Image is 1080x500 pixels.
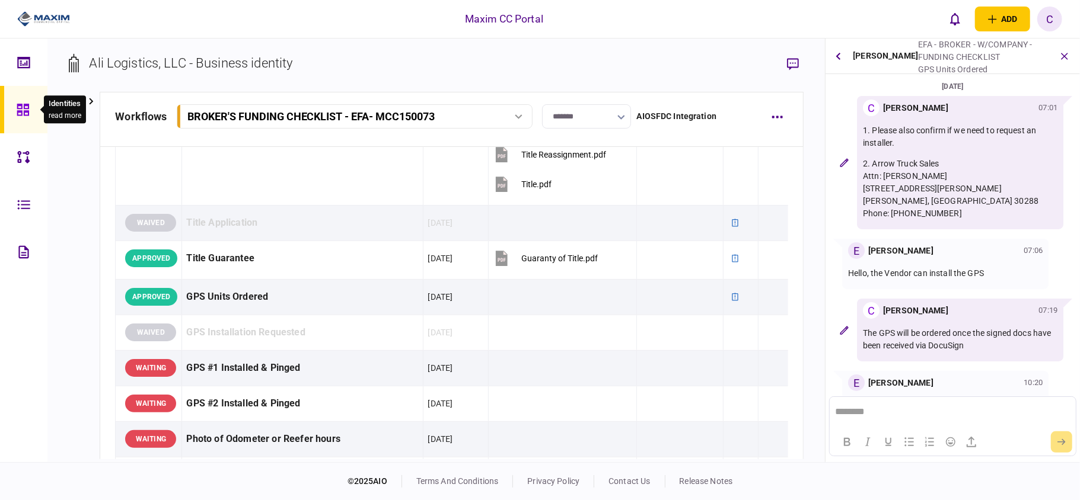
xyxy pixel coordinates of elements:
div: APPROVED [125,249,177,267]
div: [DATE] [428,433,453,445]
div: [PERSON_NAME] [868,245,934,257]
div: Photo of Odometer or Reefer hours [186,426,419,453]
div: Title.pdf [521,180,552,189]
a: release notes [680,476,733,486]
div: workflows [115,108,167,124]
button: BROKER'S FUNDING CHECKLIST - EFA- MCC150073 [177,104,533,129]
div: Guaranty of Title.pdf [521,254,598,263]
div: GPS #2 Installed & Pinged [186,390,419,417]
div: GPS #1 Installed & Pinged [186,355,419,382]
div: WAITING [125,359,176,377]
button: open adding identity options [975,7,1030,31]
div: 10:20 [1024,377,1043,389]
div: GPS Units Ordered [186,284,419,310]
div: WAIVED [125,323,176,341]
div: C [863,302,880,319]
p: 1. Please also confirm if we need to request an installer. [863,124,1057,149]
button: Italic [858,434,878,450]
div: [DATE] [830,80,1075,93]
button: Numbered list [920,434,940,450]
div: WAITING [125,395,176,412]
button: open notifications list [943,7,968,31]
div: [PERSON_NAME] [883,102,948,114]
div: Title Reassignment.pdf [521,150,606,159]
div: E [848,242,865,259]
img: client company logo [17,10,70,28]
div: [PERSON_NAME] [868,377,934,389]
div: E [848,374,865,391]
button: Guaranty of Title.pdf [493,245,598,272]
div: [DATE] [428,252,453,264]
button: Emojis [941,434,961,450]
div: AIOSFDC Integration [637,110,717,123]
button: read more [49,111,81,120]
a: privacy policy [527,476,579,486]
iframe: Rich Text Area [830,397,1075,428]
div: GPS Installation Requested [186,319,419,346]
a: contact us [609,476,650,486]
div: © 2025 AIO [348,475,402,488]
div: Maxim CC Portal [465,11,543,27]
div: Title Guarantee [186,245,419,272]
div: [DATE] [428,326,453,338]
a: terms and conditions [416,476,499,486]
p: The GPS will be ordered once the signed docs have been received via DocuSign [863,327,1057,352]
div: 07:19 [1038,305,1057,316]
button: Bullet list [899,434,919,450]
p: 2. Arrow Truck Sales Attn: [PERSON_NAME] [STREET_ADDRESS][PERSON_NAME] [PERSON_NAME], [GEOGRAPHIC... [863,158,1057,220]
button: Bold [837,434,857,450]
div: 07:06 [1024,245,1043,257]
div: WAITING [125,430,176,448]
button: Title Reassignment.pdf [493,142,606,168]
div: [DATE] [428,362,453,374]
div: Ali Logistics, LLC - Business identity [89,53,292,73]
div: [PERSON_NAME] [853,39,919,73]
div: GPS Units Ordered [918,63,1047,76]
div: APPROVED [125,288,177,306]
div: BROKER'S FUNDING CHECKLIST - EFA - MCC150073 [187,110,435,123]
button: Title.pdf [493,171,552,198]
div: [DATE] [428,217,453,229]
button: C [1037,7,1062,31]
div: Identities [49,98,81,110]
div: Title Application [186,210,419,236]
div: [DATE] [428,398,453,409]
div: [DATE] [428,291,453,303]
button: Underline [878,434,899,450]
p: Hello, the Vendor can install the GPS [848,267,1043,280]
div: WAIVED [125,214,176,232]
div: C [863,100,880,116]
div: EFA - BROKER - W/COMPANY - FUNDING CHECKLIST [918,39,1047,63]
div: [PERSON_NAME] [883,305,948,317]
div: 07:01 [1038,102,1057,114]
